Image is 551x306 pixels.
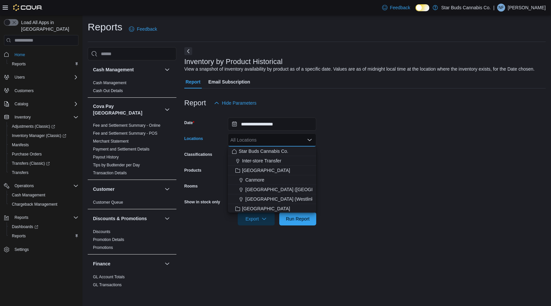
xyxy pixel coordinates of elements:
h3: Inventory by Product Historical [184,58,283,66]
button: Cova Pay [GEOGRAPHIC_DATA] [93,103,162,116]
a: Transaction Details [93,171,127,175]
button: Reports [12,214,31,221]
span: Export [242,212,271,225]
a: Reports [9,60,28,68]
button: Customer [163,185,171,193]
span: Inventory Manager (Classic) [12,133,66,138]
h3: Cash Management [93,66,134,73]
span: Reports [9,60,78,68]
span: Report [186,75,200,88]
span: Adjustments (Classic) [12,124,55,129]
a: Purchase Orders [9,150,45,158]
label: Locations [184,136,203,141]
img: Cova [13,4,43,11]
div: Noah Folino [497,4,505,12]
a: Feedback [380,1,413,14]
label: Show in stock only [184,199,220,205]
a: GL Account Totals [93,275,125,279]
button: Users [12,73,27,81]
button: Inventory [12,113,33,121]
div: Customer [88,198,176,209]
button: Catalog [1,99,81,109]
span: Email Subscription [208,75,250,88]
button: Reports [7,231,81,241]
span: Canmore [245,177,264,183]
button: Cash Management [93,66,162,73]
button: Finance [163,260,171,268]
span: Load All Apps in [GEOGRAPHIC_DATA] [18,19,78,32]
button: [GEOGRAPHIC_DATA] ([GEOGRAPHIC_DATA]) [228,185,316,194]
span: Settings [12,245,78,254]
span: Tips by Budtender per Day [93,162,140,168]
span: Promotions [93,245,113,250]
span: Cash Management [9,191,78,199]
span: Reports [12,233,26,239]
a: Transfers (Classic) [9,159,52,167]
a: Chargeback Management [9,200,60,208]
button: Cash Management [7,190,81,200]
button: Home [1,50,81,59]
span: [GEOGRAPHIC_DATA] [242,167,290,174]
button: Inter-store Transfer [228,156,316,166]
span: Adjustments (Classic) [9,122,78,130]
span: Reports [12,214,78,221]
span: Transfers [12,170,28,175]
a: Feedback [126,22,160,36]
span: Payout History [93,154,119,160]
span: Manifests [9,141,78,149]
span: Purchase Orders [12,152,42,157]
a: Cash Management [93,81,126,85]
button: Cova Pay [GEOGRAPHIC_DATA] [163,106,171,114]
span: Customer Queue [93,200,123,205]
span: [GEOGRAPHIC_DATA] [242,205,290,212]
span: Inventory [15,115,31,120]
span: Chargeback Management [12,202,57,207]
span: Transfers [9,169,78,177]
span: Cash Management [12,192,45,198]
span: Hide Parameters [222,100,257,106]
span: Dark Mode [415,11,416,12]
a: Settings [12,246,31,254]
button: Customer [93,186,162,192]
span: Customers [15,88,34,93]
span: Purchase Orders [9,150,78,158]
span: Payment and Settlement Details [93,147,149,152]
span: Discounts [93,229,110,234]
button: Next [184,47,192,55]
a: Promotion Details [93,237,124,242]
span: Home [15,52,25,57]
span: Transfers (Classic) [9,159,78,167]
button: [GEOGRAPHIC_DATA] [228,204,316,214]
input: Press the down key to open a popover containing a calendar. [228,118,316,131]
button: Reports [1,213,81,222]
button: Export [238,212,275,225]
button: Cash Management [163,66,171,74]
a: Promotions [93,245,113,250]
span: Fee and Settlement Summary - POS [93,131,157,136]
span: Merchant Statement [93,139,129,144]
a: Cash Out Details [93,88,123,93]
div: View a snapshot of inventory availability by product as of a specific date. Values are as of midn... [184,66,535,73]
span: Run Report [286,216,310,222]
span: Inventory Manager (Classic) [9,132,78,140]
a: Dashboards [9,223,41,231]
button: Transfers [7,168,81,177]
span: Inter-store Transfer [242,157,281,164]
span: Dashboards [12,224,38,229]
button: Operations [1,181,81,190]
button: [GEOGRAPHIC_DATA] [228,166,316,175]
button: Run Report [279,212,316,225]
label: Classifications [184,152,212,157]
span: Customers [12,86,78,95]
a: Cash Management [9,191,48,199]
button: Star Buds Cannabis Co. [228,147,316,156]
span: [GEOGRAPHIC_DATA] ([GEOGRAPHIC_DATA]) [245,186,346,193]
a: Reports [9,232,28,240]
button: [GEOGRAPHIC_DATA] (Westlink) [228,194,316,204]
button: Canmore [228,175,316,185]
label: Products [184,168,201,173]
